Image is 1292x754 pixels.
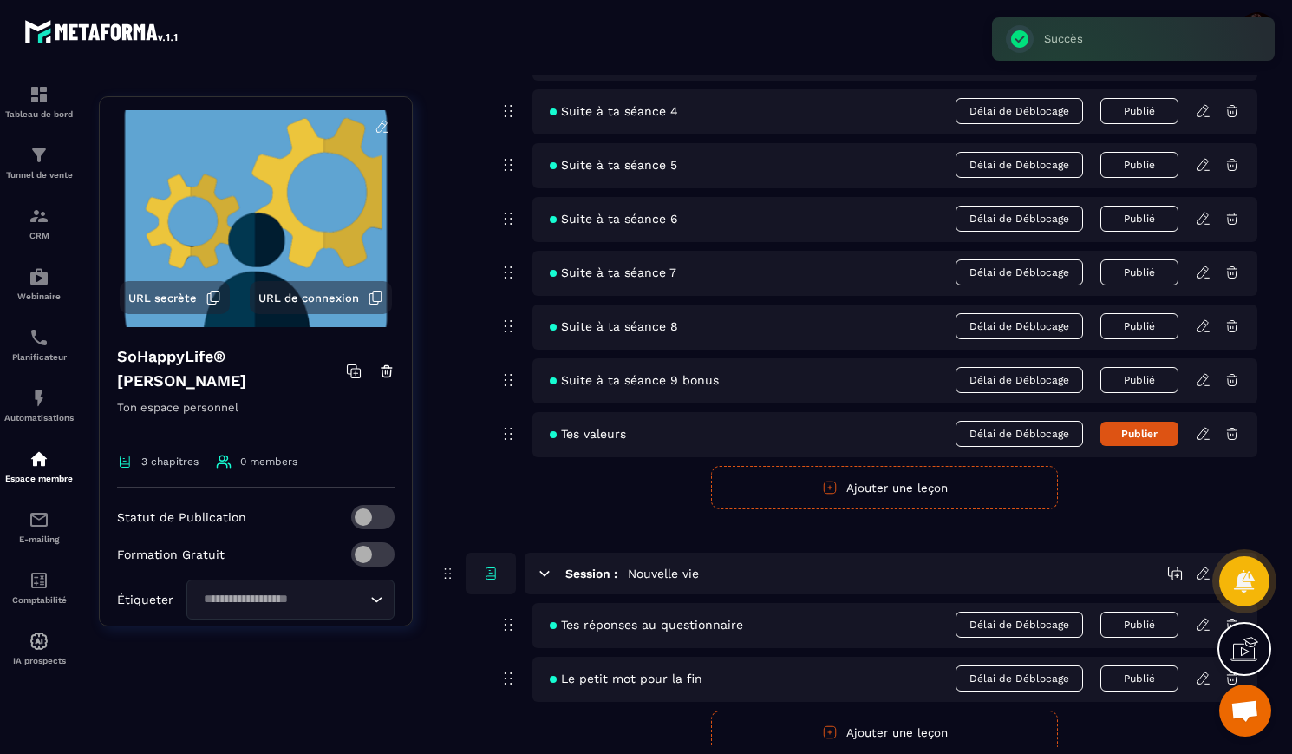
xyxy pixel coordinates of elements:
[4,132,74,193] a: formationformationTunnel de vente
[550,104,678,118] span: Suite à ta séance 4
[956,612,1083,638] span: Délai de Déblocage
[550,427,626,441] span: Tes valeurs
[550,373,719,387] span: Suite à ta séance 9 bonus
[117,547,225,561] p: Formation Gratuit
[198,590,366,609] input: Search for option
[258,292,359,305] span: URL de connexion
[240,456,297,468] span: 0 members
[4,193,74,253] a: formationformationCRM
[956,206,1083,232] span: Délai de Déblocage
[120,281,230,314] button: URL secrète
[956,152,1083,178] span: Délai de Déblocage
[29,84,49,105] img: formation
[117,344,346,393] h4: SoHappyLife® [PERSON_NAME]
[29,206,49,226] img: formation
[4,474,74,483] p: Espace membre
[141,456,199,468] span: 3 chapitres
[117,593,173,606] p: Étiqueter
[29,449,49,469] img: automations
[1100,98,1178,124] button: Publié
[4,109,74,119] p: Tableau de bord
[1100,152,1178,178] button: Publié
[29,266,49,287] img: automations
[956,367,1083,393] span: Délai de Déblocage
[550,672,702,685] span: Le petit mot pour la fin
[956,421,1083,447] span: Délai de Déblocage
[711,711,1058,754] button: Ajouter une leçon
[29,327,49,348] img: scheduler
[250,281,392,314] button: URL de connexion
[1100,665,1178,692] button: Publié
[4,436,74,496] a: automationsautomationsEspace membre
[956,98,1083,124] span: Délai de Déblocage
[1100,206,1178,232] button: Publié
[956,259,1083,285] span: Délai de Déblocage
[4,534,74,544] p: E-mailing
[956,313,1083,339] span: Délai de Déblocage
[4,352,74,362] p: Planificateur
[4,253,74,314] a: automationsautomationsWebinaire
[29,631,49,652] img: automations
[4,375,74,436] a: automationsautomationsAutomatisations
[4,656,74,665] p: IA prospects
[1100,367,1178,393] button: Publié
[565,567,617,580] h6: Session :
[550,158,677,172] span: Suite à ta séance 5
[1219,685,1271,737] a: Ouvrir le chat
[4,231,74,240] p: CRM
[550,266,676,279] span: Suite à ta séance 7
[186,580,395,620] div: Search for option
[29,570,49,591] img: accountant
[4,71,74,132] a: formationformationTableau de bord
[29,388,49,409] img: automations
[4,292,74,301] p: Webinaire
[628,565,699,582] h5: Nouvelle vie
[550,618,743,632] span: Tes réponses au questionnaire
[4,413,74,423] p: Automatisations
[956,665,1083,692] span: Délai de Déblocage
[4,595,74,605] p: Comptabilité
[4,496,74,557] a: emailemailE-mailing
[29,145,49,166] img: formation
[128,292,197,305] span: URL secrète
[4,314,74,375] a: schedulerschedulerPlanificateur
[1100,422,1178,446] button: Publier
[24,16,180,47] img: logo
[711,466,1058,509] button: Ajouter une leçon
[1100,259,1178,285] button: Publié
[29,509,49,530] img: email
[4,557,74,618] a: accountantaccountantComptabilité
[550,212,678,226] span: Suite à ta séance 6
[1100,313,1178,339] button: Publié
[117,510,246,524] p: Statut de Publication
[1100,612,1178,638] button: Publié
[4,170,74,180] p: Tunnel de vente
[113,110,399,327] img: background
[550,319,678,333] span: Suite à ta séance 8
[117,397,395,436] p: Ton espace personnel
